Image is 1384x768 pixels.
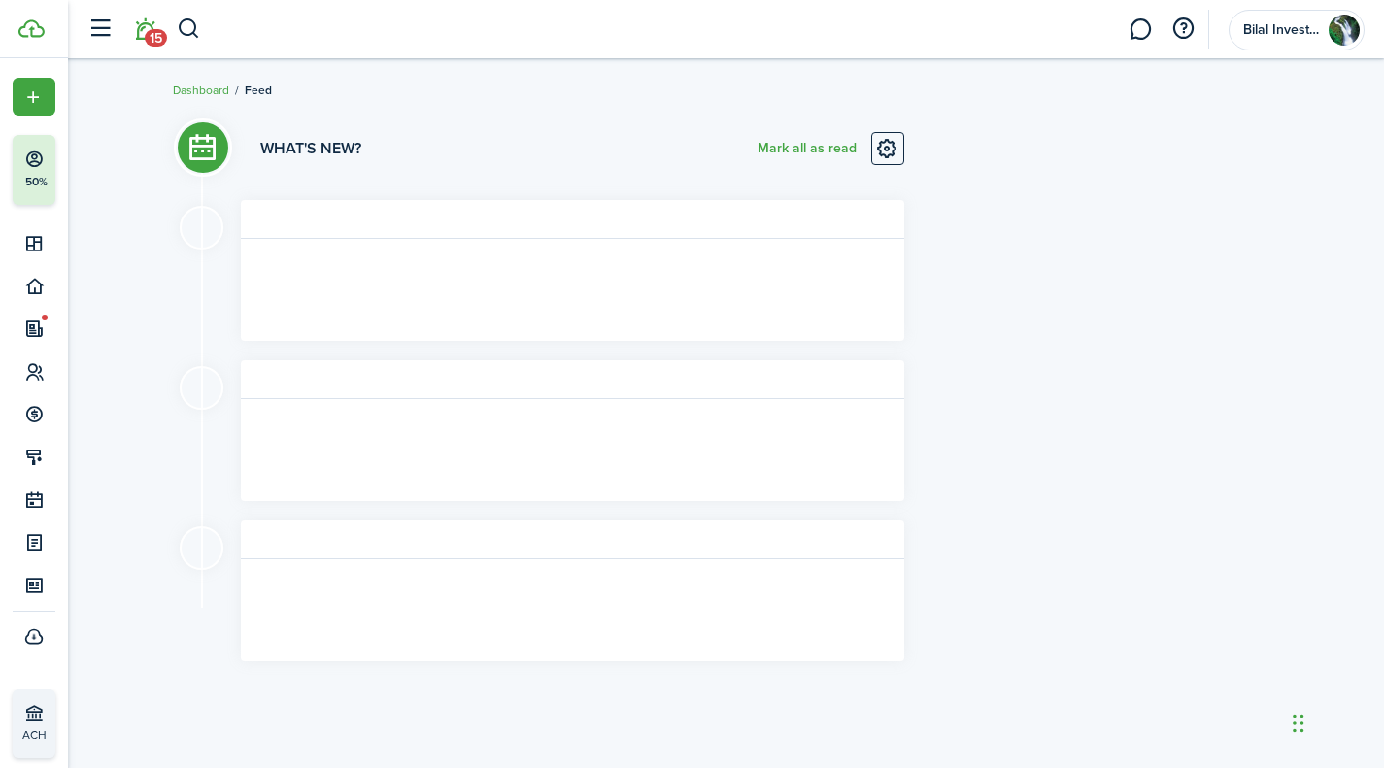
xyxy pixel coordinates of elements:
[22,726,137,744] p: ACH
[177,13,201,46] button: Search
[173,82,229,99] a: Dashboard
[260,137,361,160] h3: What's new?
[82,11,118,48] button: Open sidebar
[13,689,55,758] a: ACH
[18,19,45,38] img: TenantCloud
[1122,5,1159,54] a: Messaging
[24,174,49,190] p: 50%
[1287,675,1384,768] iframe: Chat Widget
[1166,13,1199,46] button: Open resource center
[1293,694,1304,752] div: Drag
[758,132,857,165] button: Mark all as read
[1329,15,1360,46] img: Bilal Investment Trust
[1243,23,1321,37] span: Bilal Investment Trust
[245,82,272,99] span: Feed
[13,78,55,116] button: Open menu
[13,135,174,205] button: 50%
